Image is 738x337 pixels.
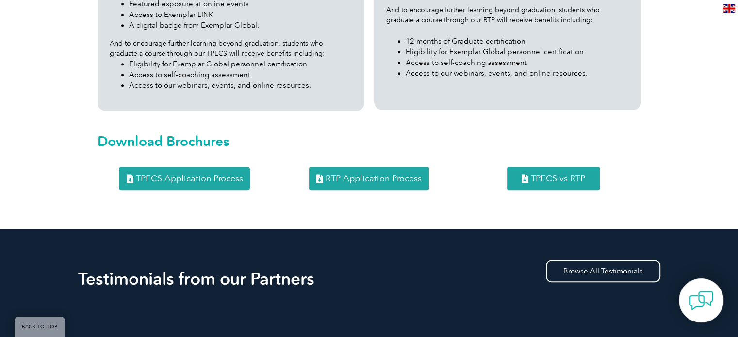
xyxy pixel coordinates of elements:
[531,174,585,183] span: TPECS vs RTP
[78,271,660,287] h2: Testimonials from our Partners
[129,80,352,91] li: Access to our webinars, events, and online resources.
[135,174,243,183] span: TPECS Application Process
[406,47,629,57] li: Eligibility for Exemplar Global personnel certification
[689,289,713,313] img: contact-chat.png
[326,174,422,183] span: RTP Application Process
[723,4,735,13] img: en
[406,57,629,68] li: Access to self-coaching assessment
[15,317,65,337] a: BACK TO TOP
[406,68,629,79] li: Access to our webinars, events, and online resources.
[507,167,600,190] a: TPECS vs RTP
[129,20,352,31] li: A digital badge from Exemplar Global.
[98,133,641,149] h2: Download Brochures
[309,167,429,190] a: RTP Application Process
[406,36,629,47] li: 12 months of Graduate certification
[129,9,352,20] li: Access to Exemplar LINK
[129,59,352,69] li: Eligibility for Exemplar Global personnel certification
[129,69,352,80] li: Access to self-coaching assessment
[119,167,250,190] a: TPECS Application Process
[546,260,660,282] a: Browse All Testimonials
